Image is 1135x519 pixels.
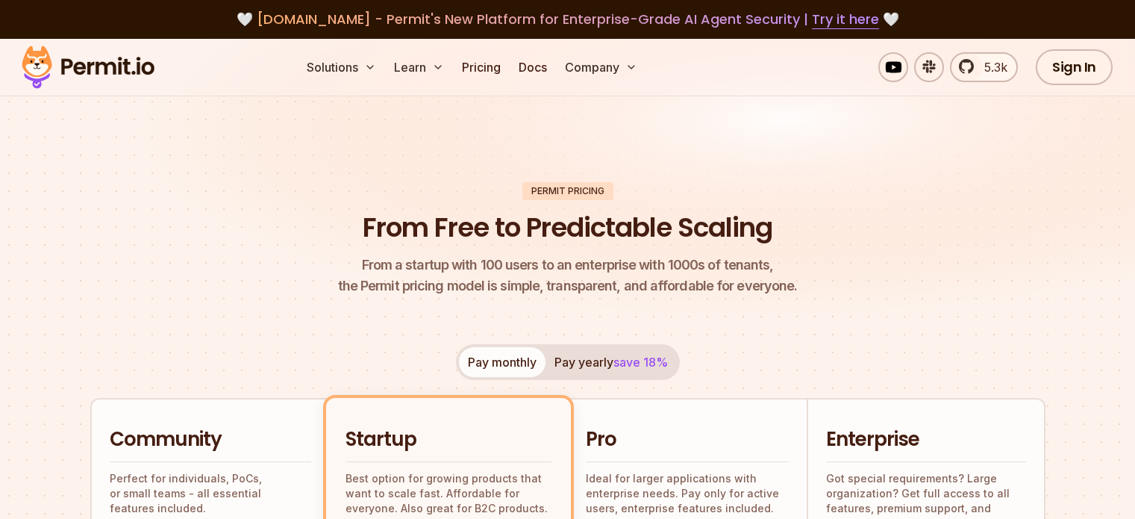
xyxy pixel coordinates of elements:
img: Permit logo [15,42,161,93]
a: 5.3k [950,52,1018,82]
h2: Community [110,426,311,453]
button: Pay yearlysave 18% [545,347,677,377]
a: Sign In [1036,49,1113,85]
button: Company [559,52,643,82]
p: the Permit pricing model is simple, transparent, and affordable for everyone. [338,255,798,296]
button: Learn [388,52,450,82]
p: Best option for growing products that want to scale fast. Affordable for everyone. Also great for... [345,471,551,516]
h2: Pro [586,426,789,453]
span: 5.3k [975,58,1007,76]
a: Try it here [812,10,879,29]
a: Pricing [456,52,507,82]
h2: Startup [345,426,551,453]
a: Docs [513,52,553,82]
h2: Enterprise [826,426,1026,453]
button: Solutions [301,52,382,82]
span: save 18% [613,355,668,370]
span: [DOMAIN_NAME] - Permit's New Platform for Enterprise-Grade AI Agent Security | [257,10,879,28]
div: Permit Pricing [522,182,613,200]
span: From a startup with 100 users to an enterprise with 1000s of tenants, [338,255,798,276]
h1: From Free to Predictable Scaling [363,209,772,246]
p: Ideal for larger applications with enterprise needs. Pay only for active users, enterprise featur... [586,471,789,516]
div: 🤍 🤍 [36,9,1099,30]
p: Perfect for individuals, PoCs, or small teams - all essential features included. [110,471,311,516]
